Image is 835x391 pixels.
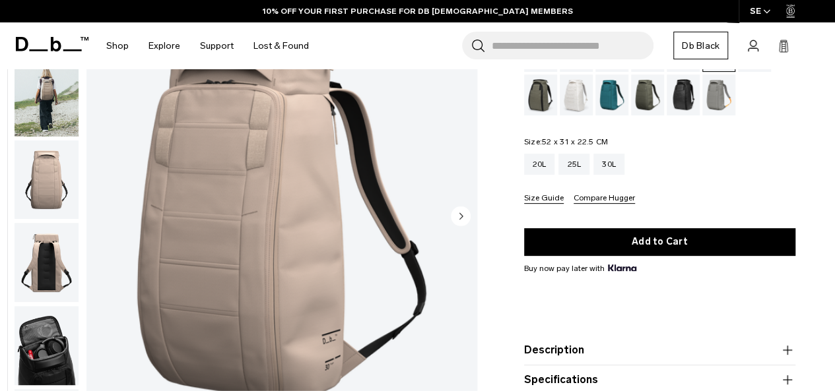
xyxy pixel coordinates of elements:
[608,264,636,271] img: {"height" => 20, "alt" => "Klarna"}
[667,75,700,115] a: Reflective Black
[149,22,180,69] a: Explore
[451,206,471,229] button: Next slide
[200,22,234,69] a: Support
[702,75,735,115] a: Sand Grey
[524,194,564,204] button: Size Guide
[96,22,319,69] nav: Main Navigation
[524,372,795,388] button: Specifications
[593,154,624,175] a: 30L
[673,32,728,59] a: Db Black
[15,224,79,303] img: Hugger Backpack 30L Fogbow Beige
[106,22,129,69] a: Shop
[558,154,589,175] a: 25L
[15,140,79,220] img: Hugger Backpack 30L Fogbow Beige
[631,75,664,115] a: Moss Green
[15,57,79,136] img: Hugger Backpack 30L Fogbow Beige
[14,140,79,220] button: Hugger Backpack 30L Fogbow Beige
[542,137,608,146] span: 52 x 31 x 22.5 CM
[524,228,795,256] button: Add to Cart
[15,306,79,385] img: Hugger Backpack 30L Fogbow Beige
[14,305,79,386] button: Hugger Backpack 30L Fogbow Beige
[263,5,573,17] a: 10% OFF YOUR FIRST PURCHASE FOR DB [DEMOGRAPHIC_DATA] MEMBERS
[524,75,557,115] a: Forest Green
[524,342,795,358] button: Description
[560,75,593,115] a: Clean Slate
[574,194,635,204] button: Compare Hugger
[524,262,636,274] span: Buy now pay later with
[595,75,628,115] a: Midnight Teal
[253,22,309,69] a: Lost & Found
[14,223,79,303] button: Hugger Backpack 30L Fogbow Beige
[524,154,555,175] a: 20L
[524,138,609,146] legend: Size:
[14,57,79,137] button: Hugger Backpack 30L Fogbow Beige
